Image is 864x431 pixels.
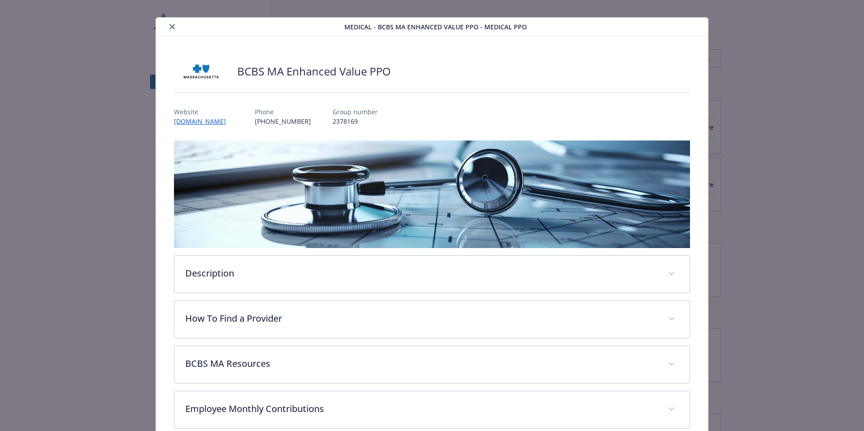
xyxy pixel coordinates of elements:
p: Employee Monthly Contributions [185,402,657,416]
img: Blue Cross and Blue Shield of Massachusetts, Inc. [174,58,228,85]
span: Medical - BCBS MA Enhanced Value PPO - Medical PPO [344,22,527,32]
a: [DOMAIN_NAME] [174,117,233,126]
p: Website [174,107,233,117]
p: How To Find a Provider [185,312,657,325]
p: [PHONE_NUMBER] [255,117,311,126]
p: 2378169 [333,117,378,126]
p: Description [185,267,657,280]
button: close [167,21,178,32]
p: Group number [333,107,378,117]
img: banner [174,141,690,248]
p: Phone [255,107,311,117]
p: BCBS MA Resources [185,357,657,370]
div: BCBS MA Resources [174,346,690,383]
div: Description [174,256,690,293]
div: Employee Monthly Contributions [174,391,690,428]
div: How To Find a Provider [174,301,690,338]
h2: BCBS MA Enhanced Value PPO [237,64,391,79]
